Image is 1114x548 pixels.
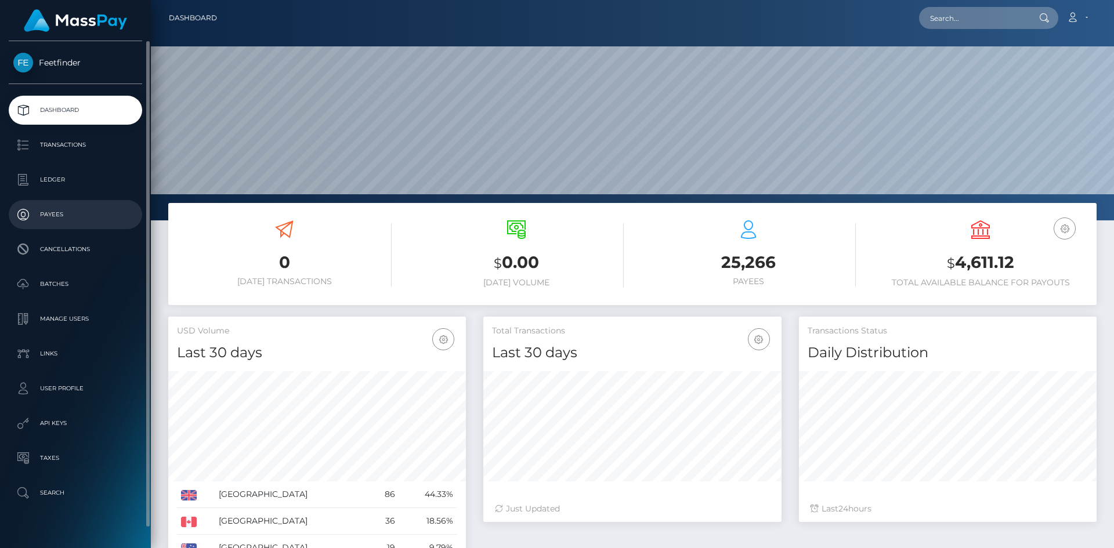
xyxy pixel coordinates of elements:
span: Feetfinder [9,57,142,68]
a: Payees [9,200,142,229]
h6: [DATE] Volume [409,278,624,288]
p: API Keys [13,415,138,432]
h6: Total Available Balance for Payouts [873,278,1088,288]
a: User Profile [9,374,142,403]
a: Dashboard [9,96,142,125]
small: $ [494,255,502,271]
h5: USD Volume [177,325,457,337]
h4: Last 30 days [492,343,772,363]
a: Search [9,478,142,507]
p: Taxes [13,449,138,467]
img: GB.png [181,490,197,500]
p: Payees [13,206,138,223]
h6: Payees [641,277,856,286]
p: Dashboard [13,101,138,119]
td: [GEOGRAPHIC_DATA] [215,481,369,508]
a: Ledger [9,165,142,194]
p: Links [13,345,138,362]
td: 86 [370,481,399,508]
input: Search... [919,7,1028,29]
td: 36 [370,508,399,535]
h3: 0 [177,251,392,274]
a: Links [9,339,142,368]
h6: [DATE] Transactions [177,277,392,286]
a: Batches [9,270,142,299]
p: Cancellations [13,241,138,258]
td: 44.33% [399,481,458,508]
p: Ledger [13,171,138,188]
a: Manage Users [9,304,142,333]
h4: Last 30 days [177,343,457,363]
small: $ [947,255,955,271]
p: Batches [13,275,138,293]
img: Feetfinder [13,53,33,72]
p: Search [13,484,138,502]
a: Taxes [9,444,142,473]
div: Last hours [811,503,1085,515]
div: Just Updated [495,503,769,515]
h4: Daily Distribution [808,343,1088,363]
p: User Profile [13,380,138,397]
span: 24 [838,503,848,514]
h3: 4,611.12 [873,251,1088,275]
td: [GEOGRAPHIC_DATA] [215,508,369,535]
h3: 0.00 [409,251,624,275]
a: API Keys [9,409,142,438]
a: Cancellations [9,235,142,264]
td: 18.56% [399,508,458,535]
img: CA.png [181,517,197,527]
p: Manage Users [13,310,138,328]
h5: Total Transactions [492,325,772,337]
img: MassPay Logo [24,9,127,32]
h5: Transactions Status [808,325,1088,337]
p: Transactions [13,136,138,154]
a: Dashboard [169,6,217,30]
a: Transactions [9,130,142,159]
h3: 25,266 [641,251,856,274]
